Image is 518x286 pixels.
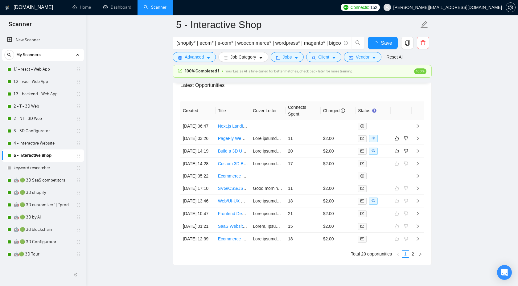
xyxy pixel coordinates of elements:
[14,186,72,199] a: 🤖 🟢 3D shopify
[311,55,316,60] span: user
[351,4,369,11] span: Connects:
[76,141,81,146] span: holder
[395,136,399,141] span: like
[356,54,369,60] span: Vendor
[216,132,251,145] td: PageFly Web Designer for Shopify Landing Page Redesign
[372,108,377,113] div: Tooltip anchor
[283,54,292,60] span: Jobs
[176,39,341,47] input: Search Freelance Jobs...
[416,124,420,128] span: right
[14,112,72,125] a: 2 - NT - 3D Web
[180,132,216,145] td: [DATE] 03:26
[14,260,72,273] a: 🤖🟢 3D interactive website
[218,161,331,166] a: Custom 3D Branding Configurator Development for Shopify
[368,37,398,49] button: Save
[306,52,341,62] button: userClientcaret-down
[14,174,72,186] a: 🤖 🟢 3D SaaS competitors
[344,41,348,45] span: info-circle
[360,186,364,190] span: mail
[321,157,356,170] td: $2.00
[417,250,424,258] li: Next Page
[416,211,420,216] span: right
[76,165,81,170] span: holder
[14,223,72,236] a: 🤖 🟢 3d blockchain
[76,252,81,257] span: holder
[218,174,290,178] a: Ecommerce Focused UI/UX Designer
[225,69,353,73] span: Your Laziza AI is fine-tuned for better matches, check back later for more training!
[416,136,420,141] span: right
[144,5,166,10] a: searchScanner
[394,250,402,258] button: left
[216,120,251,132] td: Next.js Landing Page - GEO/LLMO Ready - Shopify Integration - Localization I18N
[76,178,81,183] span: holder
[180,157,216,170] td: [DATE] 14:28
[180,145,216,157] td: [DATE] 14:19
[321,182,356,195] td: $2.00
[506,5,516,10] a: setting
[396,252,400,256] span: left
[180,233,216,245] td: [DATE] 12:39
[360,124,364,128] span: close-circle
[216,157,251,170] td: Custom 3D Branding Configurator Development for Shopify
[373,41,381,46] span: loading
[360,237,364,241] span: mail
[14,149,72,162] a: 5 - Interactive Shop
[218,224,396,229] a: SaaS Website Designer/Developer for AI Solutions Company (CRM + Field Operations Tools)
[402,135,410,142] button: dislike
[416,224,420,228] span: right
[2,34,84,46] li: New Scanner
[76,67,81,72] span: holder
[218,149,316,153] a: Build a 3D Uniform Customizer for Varsity Customs
[286,195,321,207] td: 18
[76,153,81,158] span: holder
[218,186,297,191] a: SVG/CSS/JS Animation: Quill Writes Text
[14,248,72,260] a: 🤖🟢 3D Tour
[14,76,72,88] a: 1.2 - vue - Web App
[416,237,420,241] span: right
[360,162,364,165] span: mail
[393,147,401,155] button: like
[14,162,72,174] a: keyword researcher
[173,52,216,62] button: settingAdvancedcaret-down
[360,174,364,178] span: close-circle
[372,199,375,202] span: eye
[286,207,321,220] td: 21
[404,149,408,153] span: dislike
[76,104,81,109] span: holder
[5,53,14,57] span: search
[286,101,321,120] th: Connects Spent
[76,116,81,121] span: holder
[360,149,364,153] span: mail
[218,136,331,141] a: PageFly Web Designer for Shopify Landing Page Redesign
[286,132,321,145] td: 11
[218,236,325,241] a: Ecommerce Website Development with 3D Configurator
[178,69,182,73] span: check-circle
[216,182,251,195] td: SVG/CSS/JS Animation: Quill Writes Text
[76,129,81,133] span: holder
[332,55,336,60] span: caret-down
[276,55,280,60] span: folder
[360,212,364,215] span: mail
[343,5,348,10] img: upwork-logo.png
[14,211,72,223] a: 🤖 🟢 3D by AI
[401,37,413,49] button: copy
[76,79,81,84] span: holder
[360,224,364,228] span: mail
[76,227,81,232] span: holder
[506,2,516,12] button: setting
[417,40,429,46] span: delete
[14,63,72,76] a: 1.1 - react - Web App
[321,195,356,207] td: $2.00
[394,250,402,258] li: Previous Page
[180,220,216,233] td: [DATE] 01:21
[294,55,298,60] span: caret-down
[180,76,424,94] div: Latest Opportunities
[16,49,41,61] span: My Scanners
[497,265,512,280] div: Open Intercom Messenger
[385,5,389,10] span: user
[321,145,356,157] td: $2.00
[386,54,403,60] a: Reset All
[216,207,251,220] td: Frontend Developer for High-End 3D Configurator Website (React/Next.js)
[402,251,409,257] a: 1
[216,220,251,233] td: SaaS Website Designer/Developer for AI Solutions Company (CRM + Field Operations Tools)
